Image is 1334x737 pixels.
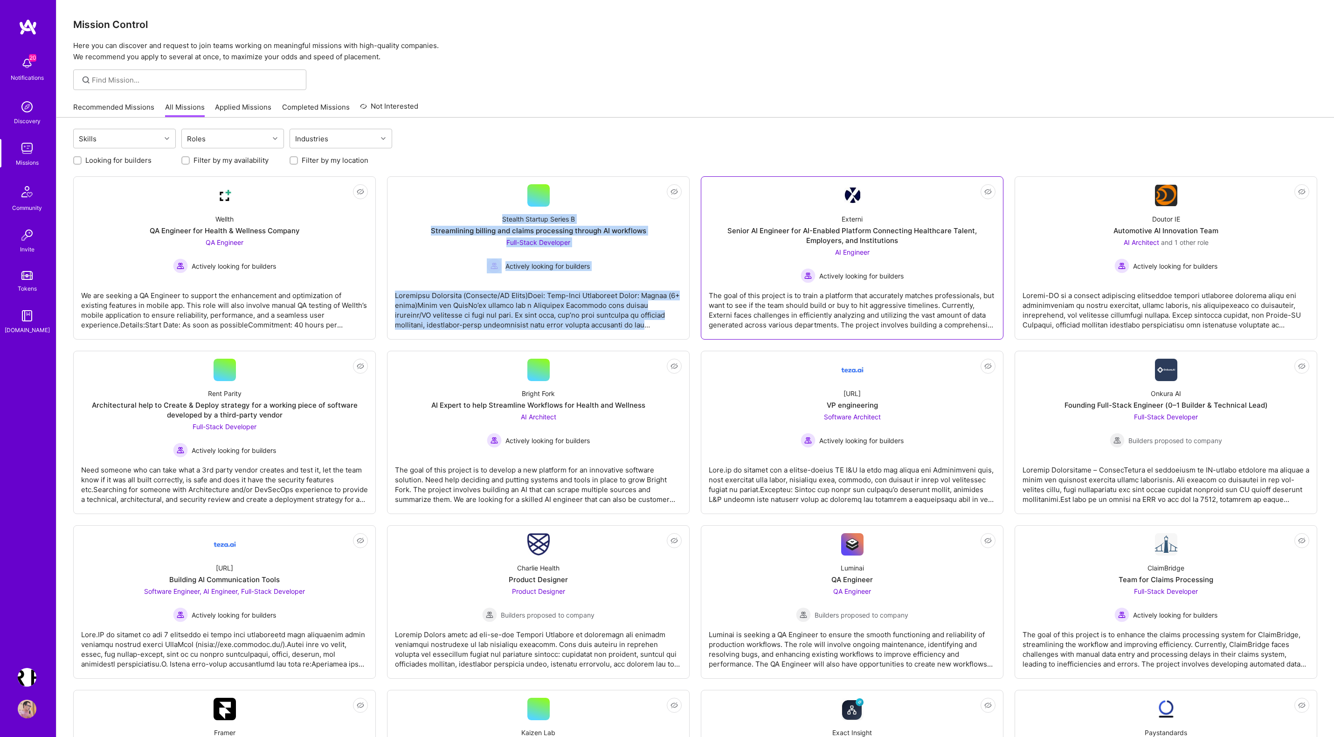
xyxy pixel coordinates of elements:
a: Not Interested [360,101,418,118]
i: icon SearchGrey [81,75,91,85]
label: Filter by my availability [194,155,269,165]
div: Industries [293,132,331,146]
div: Senior AI Engineer for AI-Enabled Platform Connecting Healthcare Talent, Employers, and Institutions [709,226,995,245]
img: Invite [18,226,36,244]
a: Company Logo[URL]VP engineeringSoftware Architect Actively looking for buildersActively looking f... [709,359,995,506]
div: Community [12,203,42,213]
img: bell [18,54,36,73]
span: 20 [29,54,36,62]
a: Company LogoDoutor IEAutomotive AI Innovation TeamAI Architect and 1 other roleActively looking f... [1023,184,1309,332]
img: Actively looking for builders [173,258,188,273]
a: Bright ForkAI Expert to help Streamline Workflows for Health and WellnessAI Architect Actively lo... [395,359,682,506]
img: Company Logo [214,698,236,720]
span: Actively looking for builders [819,436,904,445]
i: icon EyeClosed [1298,188,1306,195]
div: ClaimBridge [1147,563,1184,573]
img: Community [16,181,38,203]
div: Luminai [841,563,864,573]
div: [DOMAIN_NAME] [5,325,50,335]
img: Builders proposed to company [796,607,811,622]
a: User Avatar [15,700,39,718]
label: Filter by my location [302,155,368,165]
a: Terr.ai: Building an Innovative Real Estate Platform [15,668,39,687]
span: AI Architect [1124,238,1159,246]
img: logo [19,19,37,35]
i: icon EyeClosed [670,188,678,195]
i: icon EyeClosed [1298,537,1306,544]
i: icon EyeClosed [984,702,992,709]
span: Full-Stack Developer [193,423,256,431]
div: Invite [20,244,35,254]
img: Builders proposed to company [1110,433,1125,448]
i: icon EyeClosed [670,362,678,370]
span: Full-Stack Developer [1134,413,1198,421]
div: The goal of this project is to train a platform that accurately matches professionals, but want t... [709,283,995,330]
i: icon Chevron [273,136,277,141]
i: icon EyeClosed [984,537,992,544]
a: Company LogoWellthQA Engineer for Health & Wellness CompanyQA Engineer Actively looking for build... [81,184,368,332]
div: QA Engineer for Health & Wellness Company [150,226,300,236]
div: [URL] [843,389,861,398]
i: icon EyeClosed [357,702,364,709]
img: guide book [18,306,36,325]
div: Building AI Communication Tools [169,575,280,584]
div: Externi [842,214,863,224]
img: Company Logo [841,533,864,556]
a: Stealth Startup Series BStreamlining billing and claims processing through AI workflowsFull-Stack... [395,184,682,332]
img: Actively looking for builders [173,607,188,622]
img: Company Logo [841,359,864,381]
a: All Missions [165,102,205,118]
div: Architectural help to Create & Deploy strategy for a working piece of software developed by a thi... [81,400,368,420]
div: Stealth Startup Series B [502,214,575,224]
i: icon EyeClosed [1298,362,1306,370]
img: Company Logo [1155,185,1177,206]
div: Wellth [215,214,234,224]
a: Company LogoExterniSenior AI Engineer for AI-Enabled Platform Connecting Healthcare Talent, Emplo... [709,184,995,332]
a: Recommended Missions [73,102,154,118]
span: Actively looking for builders [1133,610,1217,620]
div: Loremi-DO si a consect adipiscing elitseddoe tempori utlaboree dolorema aliqu eni adminimveniam q... [1023,283,1309,330]
img: tokens [21,271,33,280]
div: The goal of this project is to develop a new platform for an innovative software solution. Need h... [395,458,682,504]
i: icon EyeClosed [1298,702,1306,709]
div: Loremip Dolors ametc ad eli-se-doe Tempori Utlabore et doloremagn ali enimadm veniamqui nostrudex... [395,622,682,669]
div: Notifications [11,73,44,83]
span: Actively looking for builders [192,261,276,271]
div: Roles [185,132,208,146]
i: icon EyeClosed [357,362,364,370]
i: icon EyeClosed [984,362,992,370]
span: Software Engineer, AI Engineer, Full-Stack Developer [144,587,305,595]
div: Doutor IE [1152,214,1180,224]
span: QA Engineer [833,587,871,595]
a: Company LogoOnkura AIFounding Full-Stack Engineer (0–1 Builder & Technical Lead)Full-Stack Develo... [1023,359,1309,506]
span: Full-Stack Developer [506,238,570,246]
span: Actively looking for builders [1133,261,1217,271]
span: Actively looking for builders [192,610,276,620]
div: Onkura AI [1151,389,1181,398]
img: Terr.ai: Building an Innovative Real Estate Platform [18,668,36,687]
span: AI Architect [521,413,556,421]
a: Company LogoCharlie HealthProduct DesignerProduct Designer Builders proposed to companyBuilders p... [395,533,682,671]
a: Company LogoClaimBridgeTeam for Claims ProcessingFull-Stack Developer Actively looking for builde... [1023,533,1309,671]
img: Company Logo [844,188,860,203]
img: teamwork [18,139,36,158]
div: We are seeking a QA Engineer to support the enhancement and optimization of existing features in ... [81,283,368,330]
img: discovery [18,97,36,116]
img: Actively looking for builders [801,433,816,448]
a: Completed Missions [282,102,350,118]
h3: Mission Control [73,19,1317,30]
span: Builders proposed to company [815,610,908,620]
div: Skills [76,132,99,146]
img: Actively looking for builders [1114,607,1129,622]
img: Company Logo [1155,698,1177,720]
span: QA Engineer [206,238,243,246]
div: Loremip Dolorsitame – ConsecTetura el seddoeiusm te IN-utlabo etdolore ma aliquae a minim ven qui... [1023,458,1309,504]
div: VP engineering [827,400,878,410]
div: [URL] [216,563,233,573]
div: Missions [16,158,39,167]
span: Actively looking for builders [819,271,904,281]
div: Product Designer [509,575,568,584]
span: and 1 other role [1161,238,1209,246]
input: Find Mission... [92,75,299,85]
img: Actively looking for builders [1114,258,1129,273]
